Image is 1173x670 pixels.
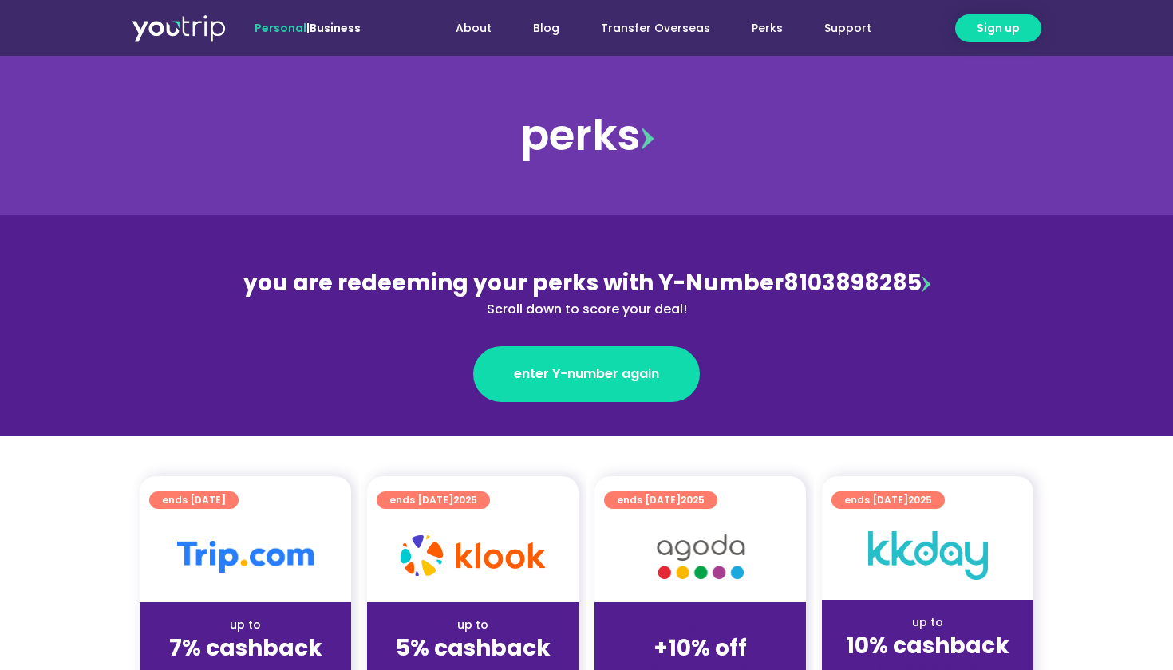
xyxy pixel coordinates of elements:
div: up to [380,617,566,633]
span: enter Y-number again [514,365,659,384]
a: Business [310,20,361,36]
a: Transfer Overseas [580,14,731,43]
span: 2025 [908,493,932,506]
div: Scroll down to score your deal! [240,300,933,319]
a: Support [804,14,892,43]
strong: 10% cashback [846,630,1009,661]
a: ends [DATE]2025 [377,491,490,509]
a: Sign up [955,14,1041,42]
span: | [255,20,361,36]
div: up to [152,617,338,633]
a: ends [DATE]2025 [604,491,717,509]
strong: 5% cashback [396,633,551,664]
span: Sign up [977,20,1020,37]
span: 2025 [681,493,705,506]
span: ends [DATE] [617,491,705,509]
nav: Menu [404,14,892,43]
a: enter Y-number again [473,346,700,402]
div: up to [835,614,1021,631]
a: ends [DATE] [149,491,239,509]
span: up to [685,617,715,633]
a: About [435,14,512,43]
span: 2025 [453,493,477,506]
strong: 7% cashback [169,633,322,664]
span: ends [DATE] [389,491,477,509]
span: ends [DATE] [844,491,932,509]
span: you are redeeming your perks with Y-Number [243,267,784,298]
div: 8103898285 [240,266,933,319]
a: ends [DATE]2025 [831,491,945,509]
a: Perks [731,14,804,43]
a: Blog [512,14,580,43]
strong: +10% off [654,633,747,664]
span: Personal [255,20,306,36]
span: ends [DATE] [162,491,226,509]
